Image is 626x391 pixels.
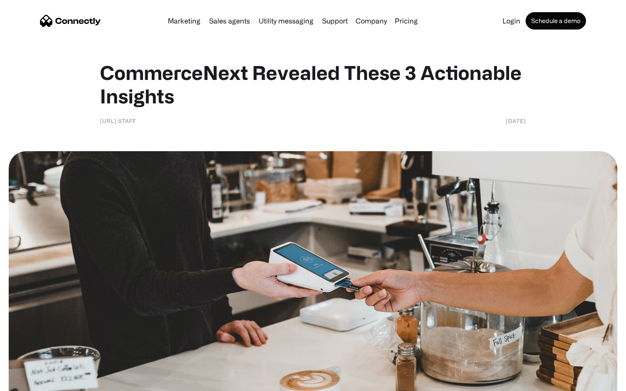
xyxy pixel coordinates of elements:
[255,17,317,24] a: Utility messaging
[100,61,526,108] h1: CommerceNext Revealed These 3 Actionable Insights
[17,376,52,388] ul: Language list
[526,12,586,30] a: Schedule a demo
[100,116,136,125] div: [URL] Staff
[356,15,387,27] div: Company
[206,17,253,24] a: Sales agents
[319,17,351,24] a: Support
[391,17,421,24] a: Pricing
[499,17,524,24] a: Login
[164,17,204,24] a: Marketing
[9,376,52,388] aside: Language selected: English
[506,116,526,125] div: [DATE]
